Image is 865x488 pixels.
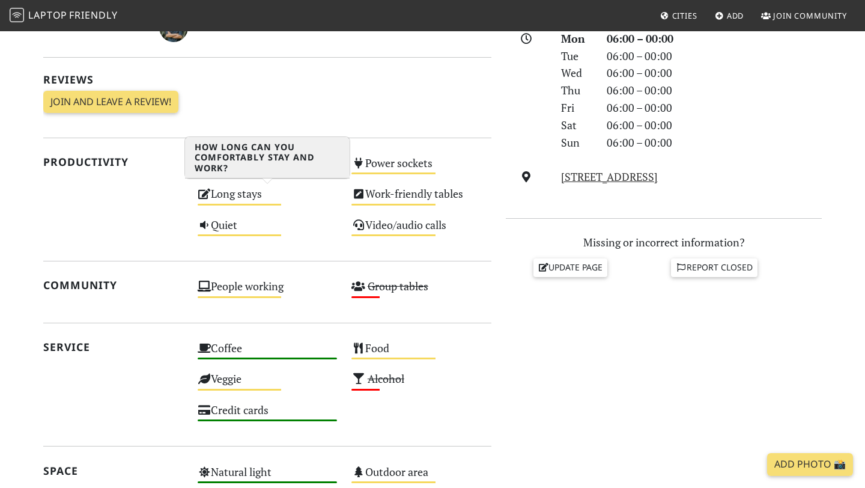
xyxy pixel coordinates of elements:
[554,82,599,99] div: Thu
[190,400,345,431] div: Credit cards
[28,8,67,22] span: Laptop
[561,169,658,184] a: [STREET_ADDRESS]
[506,234,822,251] p: Missing or incorrect information?
[554,64,599,82] div: Wed
[344,338,499,369] div: Food
[43,73,491,86] h2: Reviews
[368,371,404,386] s: Alcohol
[672,10,697,21] span: Cities
[710,5,749,26] a: Add
[756,5,852,26] a: Join Community
[190,369,345,400] div: Veggie
[43,465,183,477] h2: Space
[773,10,847,21] span: Join Community
[554,134,599,151] div: Sun
[599,82,829,99] div: 06:00 – 00:00
[190,184,345,215] div: Long stays
[599,117,829,134] div: 06:00 – 00:00
[655,5,702,26] a: Cities
[43,279,183,291] h2: Community
[185,137,350,178] h3: How long can you comfortably stay and work?
[190,338,345,369] div: Coffee
[10,8,24,22] img: LaptopFriendly
[599,64,829,82] div: 06:00 – 00:00
[69,8,117,22] span: Friendly
[533,258,608,276] a: Update page
[43,156,183,168] h2: Productivity
[159,19,188,34] span: Filip Sardi
[599,47,829,65] div: 06:00 – 00:00
[10,5,118,26] a: LaptopFriendly LaptopFriendly
[727,10,744,21] span: Add
[190,276,345,307] div: People working
[554,99,599,117] div: Fri
[344,215,499,246] div: Video/audio calls
[344,153,499,184] div: Power sockets
[344,184,499,215] div: Work-friendly tables
[554,30,599,47] div: Mon
[43,341,183,353] h2: Service
[554,47,599,65] div: Tue
[190,215,345,246] div: Quiet
[43,91,178,114] a: Join and leave a review!
[671,258,757,276] a: Report closed
[599,134,829,151] div: 06:00 – 00:00
[368,279,428,293] s: Group tables
[599,30,829,47] div: 06:00 – 00:00
[599,99,829,117] div: 06:00 – 00:00
[554,117,599,134] div: Sat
